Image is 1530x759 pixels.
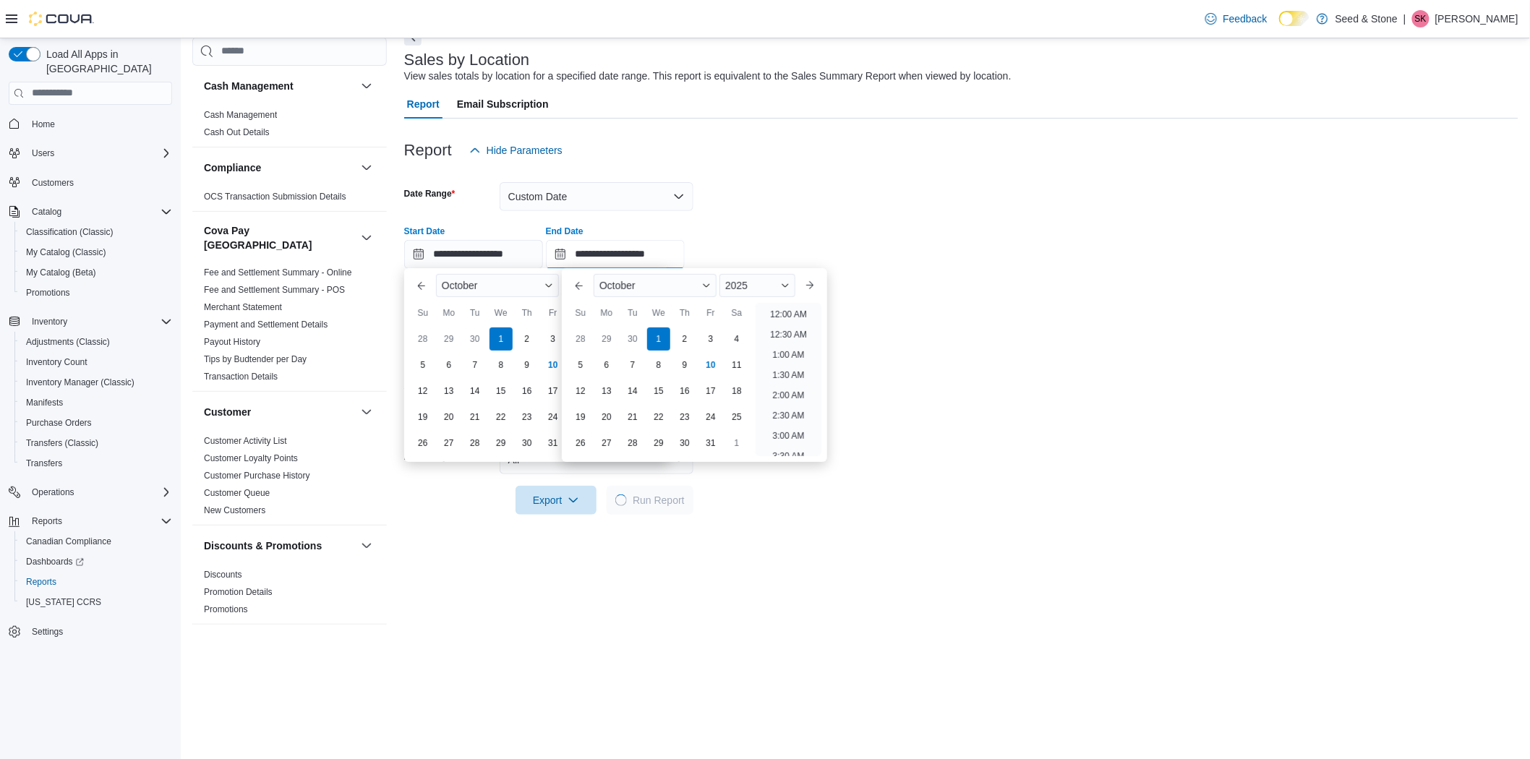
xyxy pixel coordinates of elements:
li: 2:30 AM [767,407,811,424]
a: Merchant Statement [204,301,282,312]
span: Inventory [32,316,67,327]
div: day-21 [621,406,644,429]
div: day-20 [437,406,461,429]
a: Inventory Manager (Classic) [20,374,140,391]
li: 12:30 AM [764,326,813,343]
span: Inventory [26,313,172,330]
a: Adjustments (Classic) [20,333,116,351]
span: Customer Activity List [204,434,287,446]
span: Transaction Details [204,370,278,382]
h3: Cova Pay [GEOGRAPHIC_DATA] [204,223,355,252]
input: Dark Mode [1279,11,1309,26]
span: Email Subscription [457,90,549,119]
span: My Catalog (Classic) [20,244,172,261]
div: Tu [463,301,487,325]
div: day-22 [490,406,513,429]
li: 12:00 AM [764,306,813,323]
div: day-2 [516,327,539,351]
a: Inventory Count [20,353,93,371]
span: Manifests [26,397,63,408]
div: day-3 [699,327,722,351]
span: Customer Purchase History [204,469,310,481]
a: Customer Purchase History [204,470,310,480]
a: Tips by Budtender per Day [204,353,307,364]
div: View sales totals by location for a specified date range. This report is equivalent to the Sales ... [404,69,1012,84]
nav: Complex example [9,108,172,680]
div: day-29 [490,432,513,455]
div: day-16 [673,379,696,403]
div: We [490,301,513,325]
input: Press the down key to enter a popover containing a calendar. Press the escape key to close the po... [404,240,543,269]
span: Reports [32,515,62,527]
div: day-1 [647,327,670,351]
button: [US_STATE] CCRS [14,592,178,612]
button: Purchase Orders [14,413,178,433]
span: Operations [32,486,74,498]
div: day-26 [569,432,592,455]
div: day-28 [569,327,592,351]
span: Classification (Classic) [26,226,114,238]
div: Su [569,301,592,325]
span: Dashboards [26,556,84,567]
a: OCS Transaction Submission Details [204,191,346,201]
div: day-21 [463,406,487,429]
div: day-3 [542,327,565,351]
div: Cash Management [192,106,387,146]
span: Catalog [26,203,172,220]
div: day-31 [542,432,565,455]
span: New Customers [204,504,265,515]
span: Inventory Manager (Classic) [20,374,172,391]
div: day-19 [411,406,435,429]
a: Dashboards [14,552,178,572]
div: October, 2025 [410,326,592,456]
li: 3:30 AM [767,447,811,465]
span: 2025 [725,280,748,291]
span: Customer Loyalty Points [204,452,298,463]
a: Promotions [204,604,248,614]
li: 2:00 AM [767,387,811,404]
span: Settings [26,622,172,640]
button: Settings [3,621,178,642]
button: Inventory Count [14,352,178,372]
a: Cash Out Details [204,126,270,137]
a: My Catalog (Beta) [20,264,102,281]
span: Customers [32,177,74,189]
div: day-12 [411,379,435,403]
span: Run Report [633,493,685,507]
div: October, 2025 [568,326,750,456]
div: Mo [595,301,618,325]
div: day-12 [569,379,592,403]
span: Users [26,145,172,162]
a: Feedback [1200,4,1273,33]
div: day-8 [490,353,513,377]
div: Compliance [192,187,387,210]
a: Promotions [20,284,76,301]
div: day-24 [699,406,722,429]
div: day-4 [725,327,748,351]
a: Home [26,116,61,133]
button: Users [26,145,60,162]
span: Reports [26,513,172,530]
p: | [1403,10,1406,27]
span: Operations [26,484,172,501]
li: 1:30 AM [767,366,811,384]
a: Manifests [20,394,69,411]
button: Cash Management [358,77,375,94]
div: Cova Pay [GEOGRAPHIC_DATA] [192,263,387,390]
span: Classification (Classic) [20,223,172,241]
button: Next month [798,274,821,297]
div: day-13 [595,379,618,403]
span: Load All Apps in [GEOGRAPHIC_DATA] [40,47,172,76]
span: My Catalog (Beta) [26,267,96,278]
div: Discounts & Promotions [192,565,387,623]
div: day-23 [673,406,696,429]
button: My Catalog (Beta) [14,262,178,283]
div: Sriram Kumar [1412,10,1429,27]
span: Transfers [20,455,172,472]
img: Cova [29,12,94,26]
a: Fee and Settlement Summary - POS [204,284,345,294]
a: Customers [26,174,80,192]
div: day-24 [542,406,565,429]
button: Customer [204,404,355,419]
span: Canadian Compliance [26,536,111,547]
